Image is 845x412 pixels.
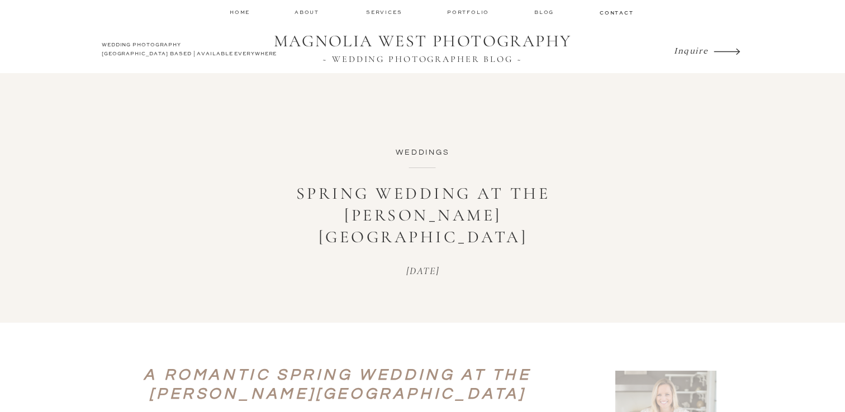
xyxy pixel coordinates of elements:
a: WEDDING PHOTOGRAPHY[GEOGRAPHIC_DATA] BASED | AVAILABLE EVERYWHERE [102,41,280,61]
a: Portfolio [447,8,491,16]
p: [DATE] [353,265,492,277]
a: contact [600,9,632,16]
a: about [295,8,322,16]
a: Blog [534,8,557,16]
a: MAGNOLIA WEST PHOTOGRAPHY [266,31,579,52]
a: ~ WEDDING PHOTOGRAPHER BLOG ~ [266,54,579,64]
a: services [366,8,403,16]
em: A Romantic Spring Wedding at The [PERSON_NAME][GEOGRAPHIC_DATA] [144,367,531,402]
h2: WEDDING PHOTOGRAPHY [GEOGRAPHIC_DATA] BASED | AVAILABLE EVERYWHERE [102,41,280,61]
a: home [230,8,251,16]
a: Weddings [396,148,449,156]
a: Inquire [674,42,711,58]
h1: Spring Wedding at The [PERSON_NAME][GEOGRAPHIC_DATA] [255,183,591,248]
i: Inquire [674,45,708,55]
